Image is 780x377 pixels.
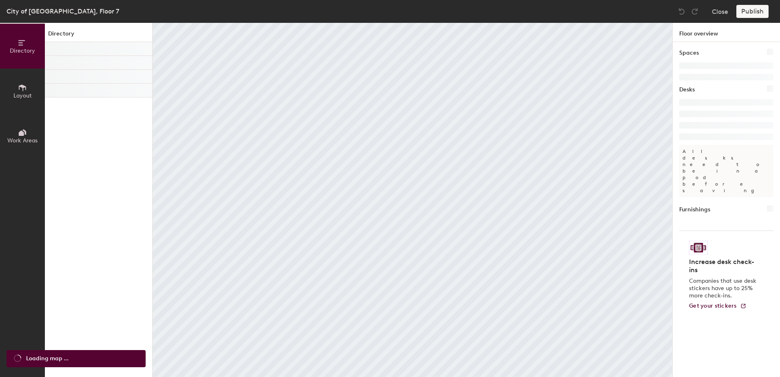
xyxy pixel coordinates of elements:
[26,354,69,363] span: Loading map ...
[153,23,672,377] canvas: Map
[679,205,710,214] h1: Furnishings
[689,241,708,255] img: Sticker logo
[689,258,759,274] h4: Increase desk check-ins
[45,29,152,42] h1: Directory
[7,137,38,144] span: Work Areas
[7,6,119,16] div: City of [GEOGRAPHIC_DATA], Floor 7
[10,47,35,54] span: Directory
[679,49,699,58] h1: Spaces
[689,302,737,309] span: Get your stickers
[689,277,759,299] p: Companies that use desk stickers have up to 25% more check-ins.
[679,145,773,197] p: All desks need to be in a pod before saving
[691,7,699,16] img: Redo
[679,85,695,94] h1: Desks
[678,7,686,16] img: Undo
[712,5,728,18] button: Close
[689,303,747,310] a: Get your stickers
[673,23,780,42] h1: Floor overview
[13,92,32,99] span: Layout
